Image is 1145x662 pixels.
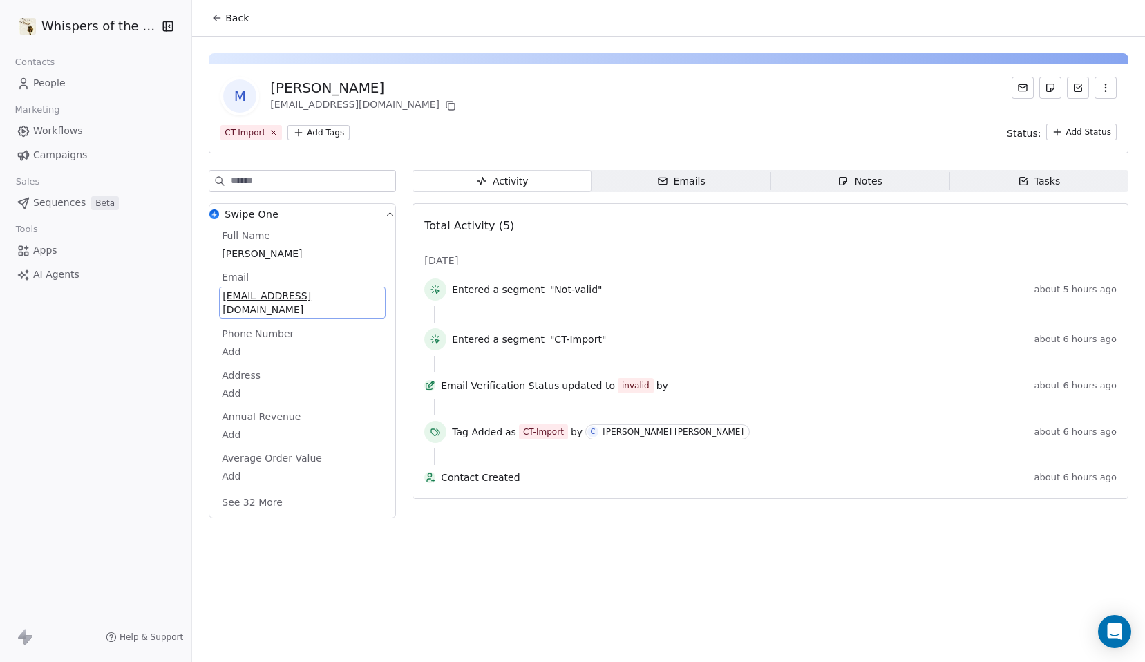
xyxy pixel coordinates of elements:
span: Help & Support [120,632,183,643]
span: Beta [91,196,119,210]
span: about 6 hours ago [1034,426,1117,437]
span: Entered a segment [452,332,545,346]
span: Add [222,428,383,442]
span: about 6 hours ago [1034,334,1117,345]
div: C [591,426,596,437]
span: about 5 hours ago [1034,284,1117,295]
a: Apps [11,239,180,262]
div: Open Intercom Messenger [1098,615,1131,648]
span: Add [222,386,383,400]
a: Workflows [11,120,180,142]
button: Add Status [1046,124,1117,140]
span: about 6 hours ago [1034,380,1117,391]
span: Tag Added [452,425,502,439]
span: AI Agents [33,267,79,282]
span: Marketing [9,100,66,120]
button: Back [203,6,257,30]
a: AI Agents [11,263,180,286]
span: Average Order Value [219,451,325,465]
span: Annual Revenue [219,410,303,424]
img: Swipe One [209,209,219,219]
span: updated to [562,379,615,393]
div: Notes [838,174,882,189]
span: Swipe One [225,207,278,221]
span: [PERSON_NAME] [222,247,383,261]
span: Workflows [33,124,83,138]
span: Sequences [33,196,86,210]
img: WOTW-logo.jpg [19,18,36,35]
div: [PERSON_NAME] [PERSON_NAME] [603,427,744,437]
span: Full Name [219,229,273,243]
div: Tasks [1018,174,1061,189]
button: See 32 More [214,490,291,515]
span: Total Activity (5) [424,219,514,232]
div: CT-Import [523,426,564,438]
span: by [656,379,668,393]
span: Contacts [9,52,61,73]
button: Add Tags [287,125,350,140]
div: [PERSON_NAME] [270,78,459,97]
span: Whispers of the Wood [41,17,158,35]
span: Apps [33,243,57,258]
a: Campaigns [11,144,180,167]
span: Add [222,469,383,483]
span: Back [225,11,249,25]
button: Swipe OneSwipe One [209,204,395,229]
button: Whispers of the Wood [17,15,151,38]
span: "Not-valid" [550,283,603,296]
span: M [223,79,256,113]
span: about 6 hours ago [1034,472,1117,483]
a: Help & Support [106,632,183,643]
div: CT-Import [225,126,265,139]
div: Emails [657,174,706,189]
span: [EMAIL_ADDRESS][DOMAIN_NAME] [223,289,382,316]
span: Campaigns [33,148,87,162]
span: People [33,76,66,91]
div: invalid [622,379,650,393]
span: Email [219,270,252,284]
span: as [505,425,516,439]
span: Add [222,345,383,359]
span: "CT-Import" [550,332,606,346]
span: Contact Created [441,471,1028,484]
span: Email Verification Status [441,379,559,393]
span: by [571,425,583,439]
span: Phone Number [219,327,296,341]
div: [EMAIL_ADDRESS][DOMAIN_NAME] [270,97,459,114]
span: [DATE] [424,254,458,267]
a: SequencesBeta [11,191,180,214]
span: Tools [10,219,44,240]
span: Sales [10,171,46,192]
div: Swipe OneSwipe One [209,229,395,518]
span: Status: [1007,126,1041,140]
span: Address [219,368,263,382]
span: Entered a segment [452,283,545,296]
a: People [11,72,180,95]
